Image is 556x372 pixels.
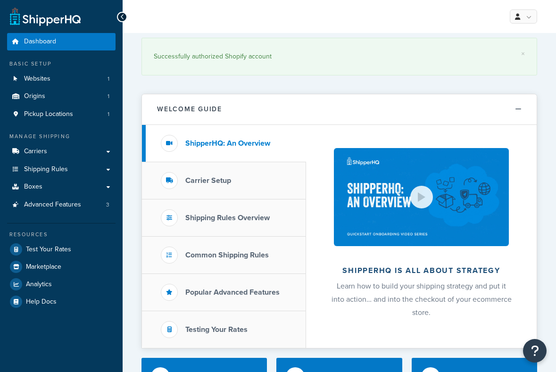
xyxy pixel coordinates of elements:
[185,251,269,259] h3: Common Shipping Rules
[7,231,116,239] div: Resources
[7,132,116,141] div: Manage Shipping
[7,241,116,258] a: Test Your Rates
[24,75,50,83] span: Websites
[24,38,56,46] span: Dashboard
[26,281,52,289] span: Analytics
[108,75,109,83] span: 1
[7,161,116,178] a: Shipping Rules
[7,258,116,275] a: Marketplace
[7,143,116,160] a: Carriers
[24,165,68,174] span: Shipping Rules
[7,70,116,88] a: Websites1
[7,106,116,123] li: Pickup Locations
[26,246,71,254] span: Test Your Rates
[521,50,525,58] a: ×
[24,92,45,100] span: Origins
[7,196,116,214] li: Advanced Features
[24,110,73,118] span: Pickup Locations
[24,201,81,209] span: Advanced Features
[108,92,109,100] span: 1
[523,339,547,363] button: Open Resource Center
[185,176,231,185] h3: Carrier Setup
[185,214,270,222] h3: Shipping Rules Overview
[108,110,109,118] span: 1
[142,94,537,124] button: Welcome Guide
[7,293,116,310] a: Help Docs
[185,325,248,334] h3: Testing Your Rates
[7,33,116,50] a: Dashboard
[331,266,512,275] h2: ShipperHQ is all about strategy
[185,139,270,148] h3: ShipperHQ: An Overview
[185,288,280,297] h3: Popular Advanced Features
[7,106,116,123] a: Pickup Locations1
[7,70,116,88] li: Websites
[7,88,116,105] li: Origins
[24,183,42,191] span: Boxes
[332,281,512,318] span: Learn how to build your shipping strategy and put it into action… and into the checkout of your e...
[334,148,509,247] img: ShipperHQ is all about strategy
[7,196,116,214] a: Advanced Features3
[157,106,222,113] h2: Welcome Guide
[26,263,61,271] span: Marketplace
[7,276,116,293] a: Analytics
[106,201,109,209] span: 3
[7,88,116,105] a: Origins1
[26,298,57,306] span: Help Docs
[24,148,47,156] span: Carriers
[7,178,116,196] a: Boxes
[154,50,525,63] div: Successfully authorized Shopify account
[7,60,116,68] div: Basic Setup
